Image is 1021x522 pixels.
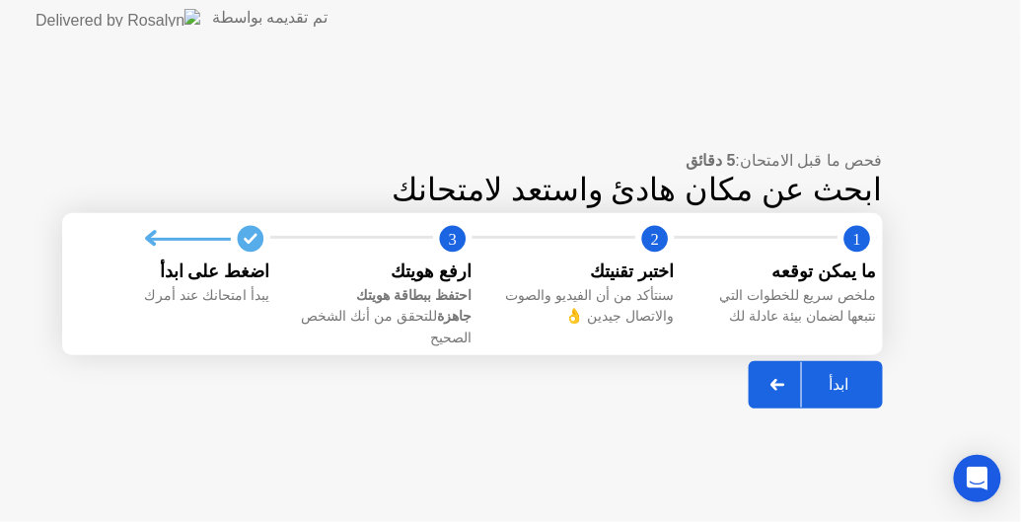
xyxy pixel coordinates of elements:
[84,259,270,284] div: اضغط على ابدأ
[62,149,883,173] div: فحص ما قبل الامتحان:
[749,361,883,409] button: ابدأ
[286,259,473,284] div: ارفع هويتك
[286,285,473,349] div: للتحقق من أنك الشخص الصحيح
[36,9,200,27] img: Delivered by Rosalyn
[852,230,860,249] text: 1
[357,287,473,325] b: احتفظ ببطاقة هويتك جاهزة
[488,259,675,284] div: اختبر تقنيتك
[62,173,883,207] div: ابحث عن مكان هادئ واستعد لامتحانك
[488,285,675,328] div: سنتأكد من أن الفيديو والصوت والاتصال جيدين 👌
[686,152,735,169] b: 5 دقائق
[802,375,877,394] div: ابدأ
[650,230,658,249] text: 2
[212,6,328,30] div: تم تقديمه بواسطة
[954,455,1001,502] div: Open Intercom Messenger
[691,259,877,284] div: ما يمكن توقعه
[691,285,877,328] div: ملخص سريع للخطوات التي نتبعها لضمان بيئة عادلة لك
[84,285,270,307] div: يبدأ امتحانك عند أمرك
[448,230,456,249] text: 3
